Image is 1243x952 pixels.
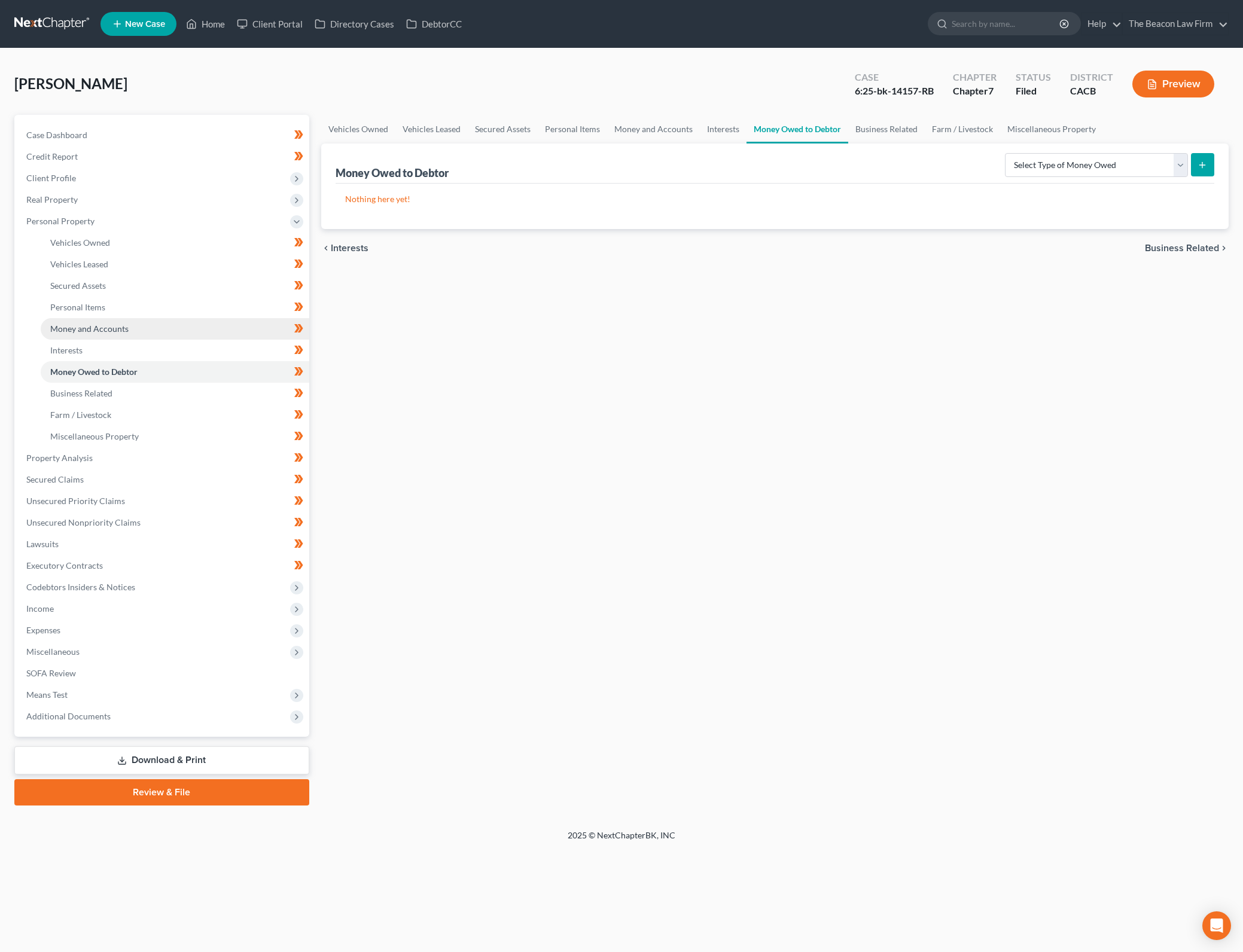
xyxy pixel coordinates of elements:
[17,663,309,684] a: SOFA Review
[400,13,468,35] a: DebtorCC
[50,324,129,334] span: Money and Accounts
[14,75,127,92] span: [PERSON_NAME]
[321,115,395,144] a: Vehicles Owned
[26,539,59,549] span: Lawsuits
[50,259,108,269] span: Vehicles Leased
[26,130,87,140] span: Case Dashboard
[26,625,60,635] span: Expenses
[14,779,309,805] a: Review & File
[1132,71,1214,97] button: Preview
[26,216,95,226] span: Personal Property
[41,340,309,361] a: Interests
[1016,84,1051,98] div: Filed
[26,689,68,700] span: Means Test
[41,275,309,297] a: Secured Assets
[41,383,309,404] a: Business Related
[321,243,331,253] i: chevron_left
[17,447,309,469] a: Property Analysis
[26,151,78,161] span: Credit Report
[180,13,231,35] a: Home
[50,431,139,441] span: Miscellaneous Property
[26,668,76,678] span: SOFA Review
[41,297,309,318] a: Personal Items
[41,361,309,383] a: Money Owed to Debtor
[125,20,165,29] span: New Case
[17,124,309,146] a: Case Dashboard
[855,84,934,98] div: 6:25-bk-14157-RB
[50,345,83,355] span: Interests
[14,746,309,774] a: Download & Print
[50,280,106,291] span: Secured Assets
[953,71,997,84] div: Chapter
[1219,243,1229,253] i: chevron_right
[26,194,78,205] span: Real Property
[321,243,368,253] button: chevron_left Interests
[41,426,309,447] a: Miscellaneous Property
[309,13,400,35] a: Directory Cases
[17,146,309,167] a: Credit Report
[26,496,125,506] span: Unsecured Priority Claims
[281,829,962,851] div: 2025 © NextChapterBK, INC
[345,193,1205,205] p: Nothing here yet!
[336,166,451,180] div: Money Owed to Debtor
[1016,71,1051,84] div: Status
[1070,84,1113,98] div: CACB
[925,115,1000,144] a: Farm / Livestock
[26,711,111,721] span: Additional Documents
[538,115,607,144] a: Personal Items
[26,173,76,183] span: Client Profile
[41,318,309,340] a: Money and Accounts
[607,115,700,144] a: Money and Accounts
[1145,243,1219,253] span: Business Related
[1081,13,1122,35] a: Help
[17,533,309,555] a: Lawsuits
[1202,911,1231,940] div: Open Intercom Messenger
[855,71,934,84] div: Case
[988,85,994,96] span: 7
[953,84,997,98] div: Chapter
[1000,115,1103,144] a: Miscellaneous Property
[700,115,747,144] a: Interests
[50,237,110,248] span: Vehicles Owned
[1145,243,1229,253] button: Business Related chevron_right
[26,560,103,570] span: Executory Contracts
[26,646,80,657] span: Miscellaneous
[50,302,105,312] span: Personal Items
[50,388,112,398] span: Business Related
[17,490,309,512] a: Unsecured Priority Claims
[50,367,138,377] span: Money Owed to Debtor
[41,254,309,275] a: Vehicles Leased
[50,410,111,420] span: Farm / Livestock
[1070,71,1113,84] div: District
[41,232,309,254] a: Vehicles Owned
[26,453,93,463] span: Property Analysis
[952,13,1061,35] input: Search by name...
[41,404,309,426] a: Farm / Livestock
[848,115,925,144] a: Business Related
[17,512,309,533] a: Unsecured Nonpriority Claims
[468,115,538,144] a: Secured Assets
[747,115,848,144] a: Money Owed to Debtor
[17,555,309,576] a: Executory Contracts
[26,582,135,592] span: Codebtors Insiders & Notices
[395,115,468,144] a: Vehicles Leased
[1123,13,1228,35] a: The Beacon Law Firm
[26,474,84,484] span: Secured Claims
[331,243,368,253] span: Interests
[26,517,141,527] span: Unsecured Nonpriority Claims
[26,603,54,614] span: Income
[17,469,309,490] a: Secured Claims
[231,13,309,35] a: Client Portal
